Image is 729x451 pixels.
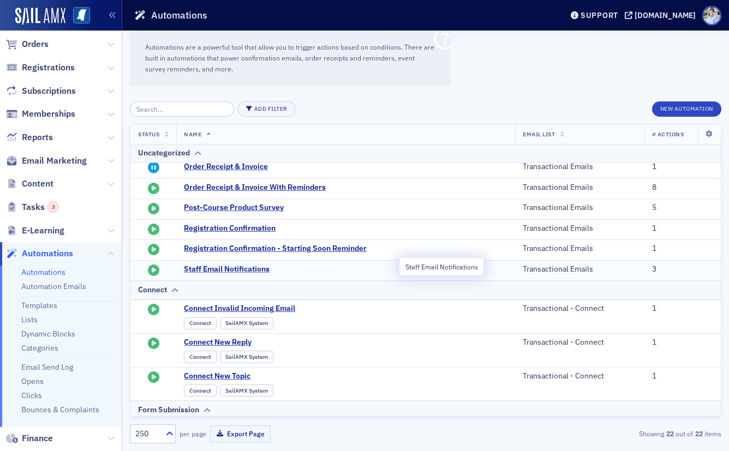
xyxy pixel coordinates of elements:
div: 5 [652,203,713,213]
label: per page [180,429,206,438]
div: 250 [135,428,159,440]
a: Templates [21,300,57,310]
div: Support [581,10,618,20]
a: Automation Emails [21,281,86,291]
a: Automations [21,267,65,277]
a: Order Receipt & Invoice [184,162,398,172]
a: Email Marketing [6,155,87,167]
a: Connect New Topic [184,371,398,381]
h1: Automations [151,9,207,22]
div: [DOMAIN_NAME] [635,10,696,20]
a: Connect New Reply [184,338,398,347]
a: Tasks3 [6,201,59,213]
a: Registrations [6,62,75,74]
a: Finance [6,432,53,444]
div: SailAMX System [220,317,274,329]
div: SailAMX System [220,351,274,363]
span: Post-Course Product Survey [184,203,398,213]
i: Started [148,224,159,235]
a: Subscriptions [6,85,76,97]
div: 3 [652,264,713,274]
div: 1 [652,244,713,254]
span: Registration Confirmation [184,224,398,233]
span: Subscriptions [22,85,76,97]
a: Clicks [21,390,42,400]
a: Order Receipt & Invoice With Reminders [184,183,398,193]
div: Connect [184,384,217,396]
span: Content [22,178,53,190]
span: Name [184,130,201,138]
a: Reports [6,131,53,143]
div: 3 [47,201,59,213]
span: Email List [523,130,555,138]
span: Transactional - Connect [523,371,622,381]
span: Transactional Emails [523,183,622,193]
a: Dynamic Blocks [21,329,75,339]
i: Started [148,371,159,383]
input: Search… [130,101,234,117]
i: Started [148,183,159,194]
div: Showing out of items [532,429,721,438]
a: View Homepage [65,7,90,26]
span: Registrations [22,62,75,74]
span: Transactional Emails [523,203,622,213]
div: 1 [652,162,713,172]
a: Connect Invalid Incoming Email [184,304,398,314]
div: 1 [652,304,713,314]
span: Transactional Emails [523,224,622,233]
i: Started [148,203,159,214]
i: Paused [148,162,159,173]
span: Automations [22,248,73,260]
a: Opens [21,376,44,386]
div: Connect [184,317,217,329]
button: Export Page [210,425,271,442]
a: Registration Confirmation - Starting Soon Reminder [184,244,398,254]
span: Status [138,130,159,138]
a: E-Learning [6,225,64,237]
i: Started [148,304,159,315]
span: Transactional Emails [523,162,622,172]
button: Add Filter [238,101,296,117]
div: 1 [652,224,713,233]
a: Memberships [6,108,75,120]
span: Transactional - Connect [523,304,622,314]
div: 8 [652,183,713,193]
i: Started [148,244,159,255]
a: SailAMX [15,8,65,25]
span: Memberships [22,108,75,120]
span: Orders [22,38,49,50]
a: Content [6,178,53,190]
span: Email Marketing [22,155,87,167]
div: 1 [652,338,713,347]
div: SailAMX System [220,384,274,396]
span: E-Learning [22,225,64,237]
button: New Automation [652,101,721,117]
span: Transactional - Connect [523,338,622,347]
div: Staff Email Notifications [399,257,484,276]
a: Automations [6,248,73,260]
div: Connect [184,351,217,363]
span: Finance [22,432,53,444]
a: Lists [21,315,38,324]
a: Bounces & Complaints [21,405,99,414]
div: Form Submission [138,404,199,416]
a: Categories [21,343,58,353]
strong: 22 [664,429,676,438]
span: Profile [702,6,721,25]
i: Started [148,338,159,349]
a: Email Send Log [21,362,73,372]
span: # Actions [652,130,684,138]
strong: 22 [693,429,704,438]
span: Reports [22,131,53,143]
a: New Automation [652,103,721,113]
span: Tasks [22,201,59,213]
a: Staff Email Notifications [184,264,398,274]
div: Uncategorized [138,148,190,159]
